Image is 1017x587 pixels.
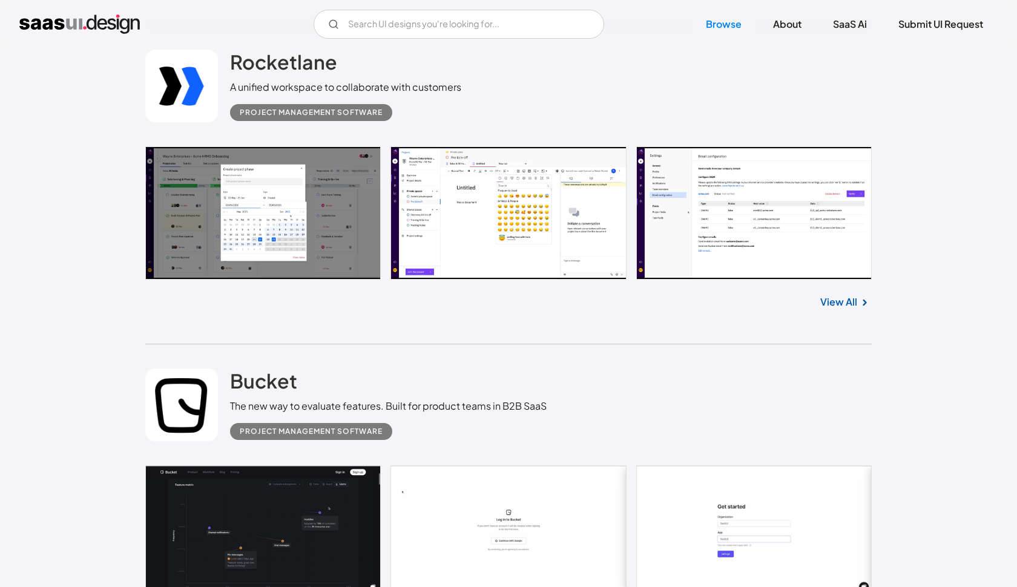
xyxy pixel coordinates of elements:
[230,399,547,413] div: The new way to evaluate features. Built for product teams in B2B SaaS
[818,11,881,38] a: SaaS Ai
[759,11,816,38] a: About
[691,11,756,38] a: Browse
[230,50,337,80] a: Rocketlane
[230,369,297,399] a: Bucket
[230,50,337,74] h2: Rocketlane
[820,295,857,309] a: View All
[230,369,297,393] h2: Bucket
[314,10,604,39] input: Search UI designs you're looking for...
[230,80,461,94] div: A unified workspace to collaborate with customers
[240,424,383,439] div: Project Management Software
[884,11,998,38] a: Submit UI Request
[240,105,383,120] div: Project Management Software
[19,15,140,34] a: home
[314,10,604,39] form: Email Form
